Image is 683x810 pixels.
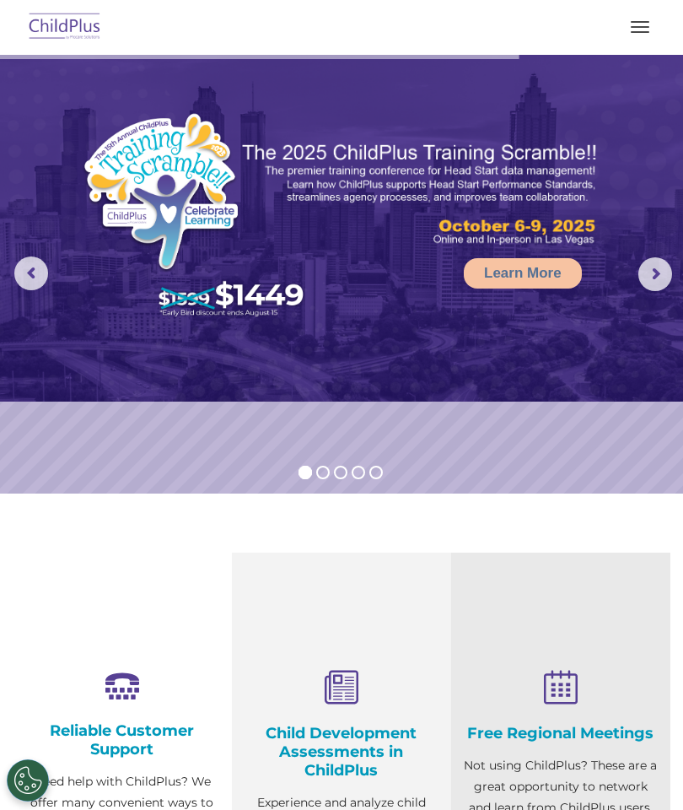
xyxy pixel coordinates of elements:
[245,724,438,780] h4: Child Development Assessments in ChildPlus
[25,721,219,759] h4: Reliable Customer Support
[7,759,49,802] button: Cookies Settings
[464,724,658,742] h4: Free Regional Meetings
[25,8,105,47] img: ChildPlus by Procare Solutions
[464,258,582,289] a: Learn More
